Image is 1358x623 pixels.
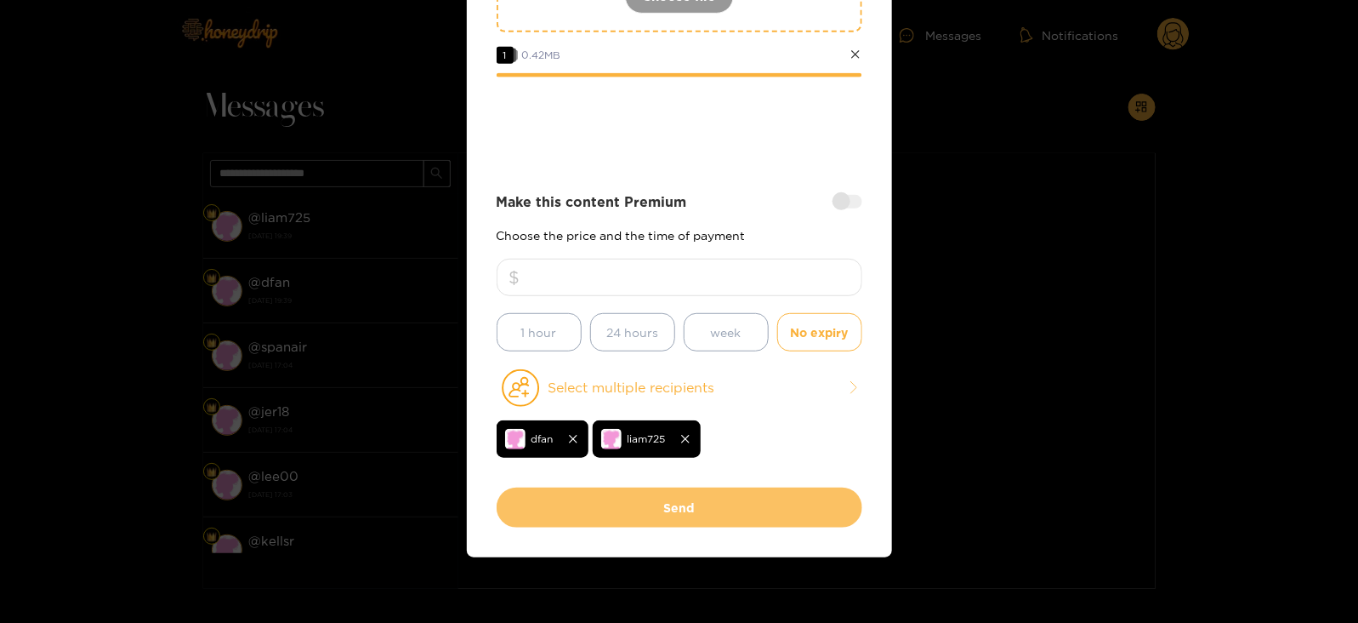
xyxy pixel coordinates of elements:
[684,313,769,352] button: week
[497,229,862,242] p: Choose the price and the time of payment
[521,323,557,342] span: 1 hour
[601,429,622,449] img: no-avatar.png
[711,323,742,342] span: week
[791,323,849,342] span: No expiry
[497,47,514,64] span: 1
[497,192,687,212] strong: Make this content Premium
[522,49,561,60] span: 0.42 MB
[505,429,526,449] img: no-avatar.png
[606,323,658,342] span: 24 hours
[497,488,862,528] button: Send
[777,313,862,352] button: No expiry
[497,313,582,352] button: 1 hour
[531,429,554,449] span: dfan
[590,313,675,352] button: 24 hours
[497,369,862,408] button: Select multiple recipients
[628,429,666,449] span: liam725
